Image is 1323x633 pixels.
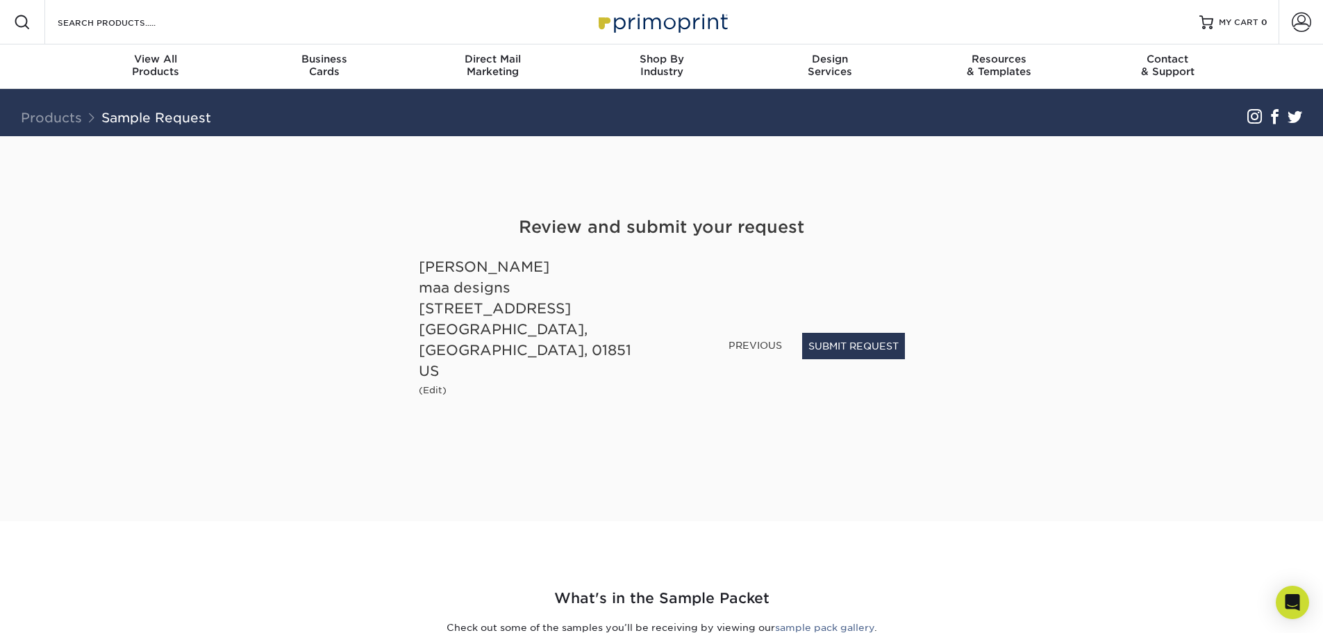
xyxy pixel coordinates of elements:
span: Resources [915,53,1083,65]
span: 0 [1261,17,1267,27]
a: Resources& Templates [915,44,1083,89]
span: Design [746,53,915,65]
a: View AllProducts [72,44,240,89]
span: Contact [1083,53,1252,65]
div: [PERSON_NAME] maa designs [STREET_ADDRESS] [GEOGRAPHIC_DATA], [GEOGRAPHIC_DATA], 01851 US [419,256,651,381]
a: (Edit) [419,383,447,396]
iframe: reCAPTCHA [694,256,880,304]
span: Business [240,53,408,65]
a: sample pack gallery [775,622,874,633]
a: Direct MailMarketing [408,44,577,89]
a: Products [21,110,82,125]
a: Shop ByIndustry [577,44,746,89]
div: Marketing [408,53,577,78]
div: Services [746,53,915,78]
img: Primoprint [592,7,731,37]
input: SEARCH PRODUCTS..... [56,14,192,31]
div: Industry [577,53,746,78]
button: SUBMIT REQUEST [802,333,905,359]
a: BusinessCards [240,44,408,89]
a: Sample Request [101,110,211,125]
span: View All [72,53,240,65]
div: & Support [1083,53,1252,78]
div: Products [72,53,240,78]
a: Contact& Support [1083,44,1252,89]
div: Open Intercom Messenger [1276,586,1309,619]
small: (Edit) [419,385,447,395]
h2: What's in the Sample Packet [256,588,1068,609]
span: Direct Mail [408,53,577,65]
a: DesignServices [746,44,915,89]
div: & Templates [915,53,1083,78]
div: Cards [240,53,408,78]
a: PREVIOUS [723,334,788,356]
span: Shop By [577,53,746,65]
span: MY CART [1219,17,1258,28]
h4: Review and submit your request [419,215,905,240]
